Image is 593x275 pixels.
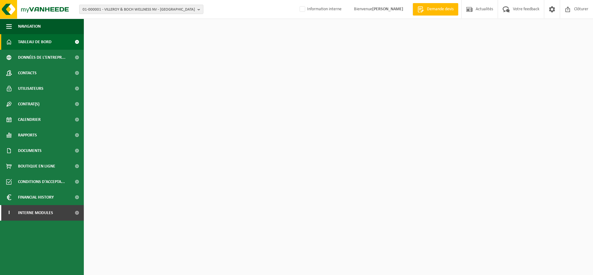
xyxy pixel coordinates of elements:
[83,5,195,14] span: 01-000001 - VILLEROY & BOCH WELLNESS NV - [GEOGRAPHIC_DATA]
[413,3,458,16] a: Demande devis
[18,205,53,221] span: Interne modules
[298,5,342,14] label: Information interne
[18,190,54,205] span: Financial History
[18,65,37,81] span: Contacts
[18,34,52,50] span: Tableau de bord
[18,174,65,190] span: Conditions d'accepta...
[18,96,39,112] span: Contrat(s)
[18,127,37,143] span: Rapports
[18,19,41,34] span: Navigation
[18,158,55,174] span: Boutique en ligne
[18,143,42,158] span: Documents
[6,205,12,221] span: I
[425,6,455,12] span: Demande devis
[79,5,203,14] button: 01-000001 - VILLEROY & BOCH WELLNESS NV - [GEOGRAPHIC_DATA]
[18,50,66,65] span: Données de l'entrepr...
[18,81,43,96] span: Utilisateurs
[372,7,403,11] strong: [PERSON_NAME]
[18,112,41,127] span: Calendrier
